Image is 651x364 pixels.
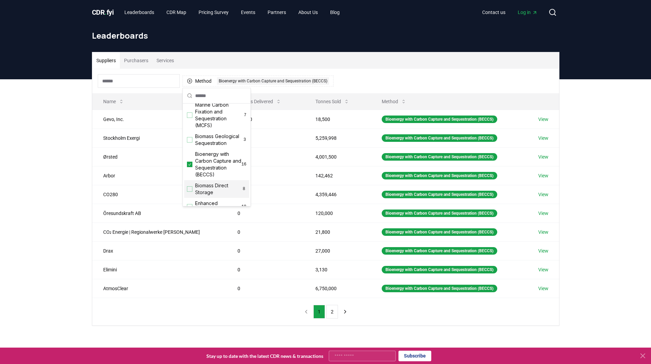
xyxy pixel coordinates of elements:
span: Bioenergy with Carbon Capture and Sequestration (BECCS) [195,151,242,178]
a: View [538,285,548,292]
a: View [538,229,548,235]
a: Partners [262,6,291,18]
button: Tonnes Delivered [232,95,287,108]
td: 120,000 [304,204,371,223]
td: CO280 [92,185,227,204]
td: Gevo, Inc. [92,110,227,129]
a: View [538,247,548,254]
span: Marine Carbon Fixation and Sequestration (MCFS) [195,102,244,129]
span: Log in [518,9,538,16]
a: View [538,172,548,179]
div: Bioenergy with Carbon Capture and Sequestration (BECCS) [382,153,497,161]
a: View [538,210,548,217]
span: 8 [242,186,246,192]
td: 0 [227,241,304,260]
a: View [538,135,548,141]
h1: Leaderboards [92,30,559,41]
td: 0 [227,185,304,204]
td: 0 [227,260,304,279]
td: 0 [227,279,304,298]
button: Name [98,95,130,108]
a: CDR Map [161,6,192,18]
div: Bioenergy with Carbon Capture and Sequestration (BECCS) [217,77,329,85]
td: 6,750,000 [304,279,371,298]
td: 18,500 [227,110,304,129]
span: Biomass Direct Storage [195,182,242,196]
a: CDR.fyi [92,8,114,17]
span: 3 [243,137,246,143]
a: Pricing Survey [193,6,234,18]
td: Arbor [92,166,227,185]
button: Method [376,95,412,108]
td: 0 [227,204,304,223]
a: Contact us [477,6,511,18]
td: Öresundskraft AB [92,204,227,223]
td: 4,001,500 [304,147,371,166]
button: 1 [313,305,325,319]
span: Enhanced Weathering [195,200,241,214]
button: Suppliers [92,52,120,69]
a: About Us [293,6,323,18]
nav: Main [477,6,543,18]
td: CO₂ Energie | Regionalwerke [PERSON_NAME] [92,223,227,241]
td: AtmosClear [92,279,227,298]
div: Bioenergy with Carbon Capture and Sequestration (BECCS) [382,116,497,123]
td: 5,259,998 [304,129,371,147]
td: 0 [227,166,304,185]
button: 2 [326,305,338,319]
a: Events [235,6,261,18]
a: View [538,191,548,198]
div: Bioenergy with Carbon Capture and Sequestration (BECCS) [382,210,497,217]
span: 7 [244,112,246,118]
div: Bioenergy with Carbon Capture and Sequestration (BECCS) [382,134,497,142]
span: 16 [242,162,246,167]
button: Tonnes Sold [310,95,355,108]
span: CDR fyi [92,8,114,16]
a: View [538,116,548,123]
div: Bioenergy with Carbon Capture and Sequestration (BECCS) [382,285,497,292]
td: 0 [227,223,304,241]
td: Elimini [92,260,227,279]
button: Services [152,52,178,69]
button: Purchasers [120,52,152,69]
td: 3,130 [304,260,371,279]
td: 142,462 [304,166,371,185]
td: 27,000 [304,241,371,260]
td: Drax [92,241,227,260]
td: 21,800 [304,223,371,241]
td: Stockholm Exergi [92,129,227,147]
a: Blog [325,6,345,18]
td: 0 [227,147,304,166]
td: Ørsted [92,147,227,166]
div: Bioenergy with Carbon Capture and Sequestration (BECCS) [382,172,497,179]
button: next page [339,305,351,319]
div: Bioenergy with Carbon Capture and Sequestration (BECCS) [382,266,497,273]
div: Bioenergy with Carbon Capture and Sequestration (BECCS) [382,191,497,198]
td: 0 [227,129,304,147]
td: 18,500 [304,110,371,129]
button: MethodBioenergy with Carbon Capture and Sequestration (BECCS) [182,76,334,86]
a: Leaderboards [119,6,160,18]
span: . [105,8,107,16]
span: Biomass Geological Sequestration [195,133,243,147]
a: View [538,266,548,273]
div: Bioenergy with Carbon Capture and Sequestration (BECCS) [382,228,497,236]
a: View [538,153,548,160]
a: Log in [512,6,543,18]
td: 4,359,446 [304,185,371,204]
div: Bioenergy with Carbon Capture and Sequestration (BECCS) [382,247,497,255]
nav: Main [119,6,345,18]
span: 18 [241,204,246,210]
